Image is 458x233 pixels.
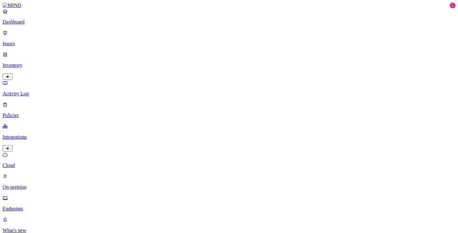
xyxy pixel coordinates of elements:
a: On-premise [3,173,455,190]
a: Cloud [3,152,455,168]
p: Issues [3,41,455,47]
a: MIND [3,3,455,8]
p: Dashboard [3,19,455,25]
a: Dashboard [3,8,455,25]
p: Activity Log [3,91,455,97]
a: Issues [3,30,455,47]
img: MIND [3,3,21,8]
p: Policies [3,113,455,118]
a: Activity Log [3,80,455,97]
p: On-premise [3,184,455,190]
p: Cloud [3,163,455,168]
p: Integrations [3,134,455,140]
a: Endpoints [3,195,455,212]
p: Endpoints [3,206,455,212]
p: Inventory [3,62,455,68]
a: Integrations [3,123,455,151]
div: 1 [450,3,455,8]
a: Policies [3,102,455,118]
a: Inventory [3,52,455,79]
